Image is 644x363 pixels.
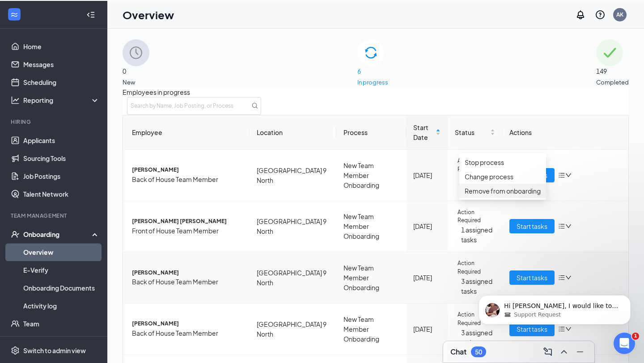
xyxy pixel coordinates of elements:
span: New [123,78,149,87]
svg: ChevronUp [559,346,569,357]
span: Back of House Team Member [132,277,242,287]
span: down [565,274,572,281]
div: • 21h ago [55,160,85,169]
span: [PERSON_NAME] [132,269,242,277]
a: E-Verify [23,261,100,279]
span: Start Date [413,122,434,142]
input: Search by Name, Job Posting, or Process [127,97,261,115]
span: [PERSON_NAME] [132,320,242,328]
th: Location [250,115,337,150]
span: 1 [632,333,639,340]
span: Messages [74,301,105,308]
div: Switch to admin view [23,346,86,355]
button: Start tasks [509,219,555,233]
button: Messages [59,279,119,315]
div: Recent messageProfile image for ShinSupport RequestHi [PERSON_NAME], I would like to quickly foll... [9,120,170,177]
td: New Team Member Onboarding [336,150,406,201]
div: Send us a message [18,243,149,252]
span: Tickets [138,301,160,308]
span: 6 [357,66,388,76]
img: Profile image for Louise [122,14,140,32]
span: [PERSON_NAME] [132,166,242,174]
td: [GEOGRAPHIC_DATA] 9 North [250,304,337,355]
div: Recent ticket [18,189,161,200]
a: Onboarding Documents [23,279,100,297]
div: Close [154,14,170,30]
a: Scheduling [23,73,100,91]
th: Status [448,115,502,150]
th: Actions [502,115,629,150]
span: down [565,223,572,229]
div: Change process [465,172,541,181]
div: Profile image for ShinSupport RequestHi [PERSON_NAME], I would like to quickly follow up on your ... [9,134,169,176]
div: [DATE] [413,170,441,180]
div: Remove from onboarding [465,186,541,196]
span: Completed [596,78,629,87]
div: Support Request#30665993 • In progress [9,200,169,226]
span: Start tasks [517,221,547,231]
div: #30665993 • In progress [40,213,150,222]
button: Tickets [119,279,179,315]
a: Overview [23,243,100,261]
div: Recent message [18,128,161,137]
span: bars [558,172,565,179]
div: We typically reply in under a minute [18,252,149,262]
div: [DATE] [413,273,441,283]
span: In progress [357,78,388,87]
svg: Notifications [575,9,586,20]
svg: UserCheck [11,230,20,239]
button: Minimize [573,345,587,359]
img: Profile image for Shin [18,146,36,164]
span: Front of House Team Member [132,226,242,236]
div: Shin [40,160,54,169]
svg: Settings [11,346,20,355]
a: Home [23,38,100,55]
img: Profile image for Say [88,14,106,32]
div: 50 [475,348,482,356]
span: 0 [123,66,149,76]
span: 3 assigned tasks [461,328,495,347]
td: [GEOGRAPHIC_DATA] 9 North [250,201,337,253]
a: Team [23,315,100,333]
span: Back of House Team Member [132,328,242,338]
div: [DATE] [413,324,441,334]
div: Reporting [23,96,100,105]
th: Process [336,115,406,150]
svg: Collapse [86,10,95,19]
span: Action Required [458,311,495,328]
td: New Team Member Onboarding [336,252,406,304]
span: 149 [596,66,629,76]
a: Documents [23,333,100,350]
div: Support Request [40,203,150,213]
p: How can we help? [18,94,161,109]
a: Job Postings [23,167,100,185]
span: Employees in progress [123,87,629,97]
a: Activity log [23,297,100,315]
button: Start tasks [509,270,555,285]
span: [PERSON_NAME] [PERSON_NAME] [132,217,242,226]
span: Start tasks [517,273,547,283]
h1: Overview [123,7,174,22]
span: Home [20,301,40,308]
img: Profile image for Adrian [105,14,123,32]
span: 1 assigned tasks [461,225,495,245]
span: down [565,172,572,178]
p: Hi [PERSON_NAME] 👋 [18,63,161,94]
th: Employee [123,115,250,150]
a: Talent Network [23,185,100,203]
a: Sourcing Tools [23,149,100,167]
a: Applicants [23,131,100,149]
div: Send us a messageWe typically reply in under a minute [9,235,170,269]
button: ComposeMessage [541,345,555,359]
svg: WorkstreamLogo [10,10,19,19]
button: ChevronUp [557,345,571,359]
div: Onboarding [23,230,92,239]
span: Status [455,127,488,137]
span: Back of House Team Member [132,174,242,184]
svg: Analysis [11,96,20,105]
span: Action Required [458,208,495,225]
h3: Chat [450,347,466,357]
svg: ComposeMessage [542,346,553,357]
